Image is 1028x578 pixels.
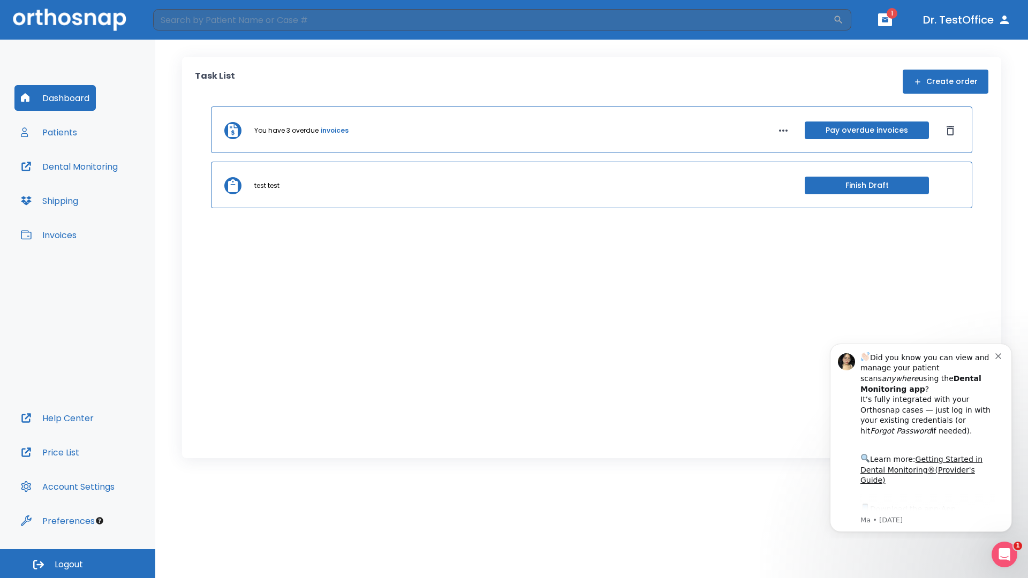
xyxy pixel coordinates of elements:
[14,188,85,214] button: Shipping
[195,70,235,94] p: Task List
[47,168,182,223] div: Download the app: | ​ Let us know if you need help getting started!
[182,17,190,25] button: Dismiss notification
[942,122,959,139] button: Dismiss
[153,9,833,31] input: Search by Patient Name or Case #
[903,70,988,94] button: Create order
[887,8,897,19] span: 1
[814,334,1028,538] iframe: Intercom notifications message
[95,516,104,526] div: Tooltip anchor
[992,542,1017,567] iframe: Intercom live chat
[805,177,929,194] button: Finish Draft
[919,10,1015,29] button: Dr. TestOffice
[805,121,929,139] button: Pay overdue invoices
[55,559,83,571] span: Logout
[14,405,100,431] button: Help Center
[14,439,86,465] button: Price List
[47,171,142,190] a: App Store
[14,222,83,248] button: Invoices
[14,85,96,111] button: Dashboard
[254,126,319,135] p: You have 3 overdue
[14,119,84,145] button: Patients
[254,181,279,191] p: test test
[47,181,182,191] p: Message from Ma, sent 6w ago
[321,126,349,135] a: invoices
[13,9,126,31] img: Orthosnap
[1014,542,1022,550] span: 1
[14,474,121,499] button: Account Settings
[14,508,101,534] button: Preferences
[14,154,124,179] button: Dental Monitoring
